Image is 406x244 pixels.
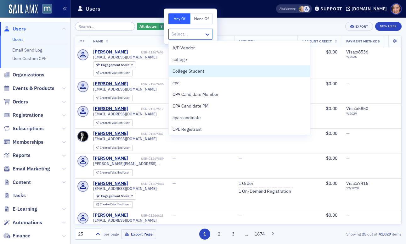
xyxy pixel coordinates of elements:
[93,87,157,91] span: [EMAIL_ADDRESS][DOMAIN_NAME]
[377,231,392,237] strong: 41,829
[121,229,156,239] button: Export Page
[100,202,117,206] span: Created Via :
[13,71,44,78] span: Organizations
[42,4,52,14] img: SailAMX
[326,130,337,136] span: $0.00
[93,70,133,76] div: Created Via: End User
[100,146,130,150] div: End User
[93,119,133,126] div: Created Via: End User
[3,85,54,92] a: Events & Products
[93,81,128,87] a: [PERSON_NAME]
[346,55,380,59] span: 7 / 2026
[13,152,31,159] span: Reports
[139,24,157,29] span: Attributes
[346,49,368,55] span: Visa : x8536
[254,229,265,240] button: 1674
[3,125,44,132] a: Subscriptions
[93,186,157,191] span: [EMAIL_ADDRESS][DOMAIN_NAME]
[172,180,176,186] span: —
[129,82,164,86] div: USR-21267686
[93,131,128,136] a: [PERSON_NAME]
[100,71,130,75] div: End User
[93,181,128,186] a: [PERSON_NAME]
[346,130,350,136] span: —
[100,71,117,75] span: Created Via :
[12,36,24,42] a: Users
[172,56,187,63] span: college
[172,91,219,98] span: CPA Candidate Member
[346,186,380,190] span: 12 / 2028
[326,49,337,55] span: $0.00
[346,81,350,86] span: —
[13,206,37,213] span: E-Learning
[172,155,176,161] span: —
[3,179,31,186] a: Content
[239,212,242,218] span: —
[93,39,103,43] span: Name
[93,213,128,218] a: [PERSON_NAME]
[129,132,164,136] div: USR-21267347
[326,180,337,186] span: $0.00
[13,112,43,119] span: Registrations
[100,170,117,175] span: Created Via :
[12,47,42,53] a: Email Send Log
[100,171,130,175] div: End User
[161,24,162,29] span: ?
[9,4,38,14] img: SailAMX
[3,71,44,78] a: Organizations
[101,194,131,198] span: Engagement Score :
[172,80,179,86] span: cpa
[326,212,337,218] span: $0.00
[172,103,208,109] span: CPA Candidate PM
[172,45,195,51] span: A/P Vendor
[129,157,164,161] div: USR-21267089
[93,95,133,101] div: Created Via: End User
[104,231,119,237] label: per page
[86,5,100,13] h1: Users
[361,231,367,237] strong: 25
[172,212,176,218] span: —
[13,192,26,199] span: Tasks
[239,181,253,186] a: 1 Order
[129,50,164,54] div: USR-21267693
[302,39,332,43] span: Account Credit
[352,6,387,12] div: [DOMAIN_NAME]
[93,169,133,176] div: Created Via: End User
[3,206,37,213] a: E-Learning
[299,6,305,12] span: Rebekah Olson
[13,125,44,132] span: Subscriptions
[93,136,157,141] span: [EMAIL_ADDRESS][DOMAIN_NAME]
[93,156,128,161] a: [PERSON_NAME]
[100,203,130,206] div: End User
[297,231,402,237] div: Showing out of items
[346,212,350,218] span: —
[3,139,43,146] a: Memberships
[199,229,210,240] button: 1
[129,213,164,218] div: USR-21266613
[38,4,52,15] a: View Homepage
[168,13,190,24] button: Any Of
[13,219,42,226] span: Automations
[12,56,47,61] a: User Custom CPE
[93,161,164,166] span: [PERSON_NAME][EMAIL_ADDRESS][PERSON_NAME][DOMAIN_NAME]
[129,182,164,186] div: USR-21267048
[13,139,43,146] span: Memberships
[13,165,50,172] span: Email Marketing
[239,155,242,161] span: —
[346,7,389,11] button: [DOMAIN_NAME]
[13,179,31,186] span: Content
[3,98,28,105] a: Orders
[3,232,31,239] a: Finance
[239,39,255,43] span: Activity
[100,121,117,125] span: Created Via :
[100,96,130,100] div: End User
[346,106,368,111] span: Visa : x5850
[391,3,402,14] span: Profile
[346,112,380,116] span: 7 / 2029
[3,192,26,199] a: Tasks
[13,25,26,32] span: Users
[172,126,202,133] span: CPE Registrant
[172,68,204,75] span: College Student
